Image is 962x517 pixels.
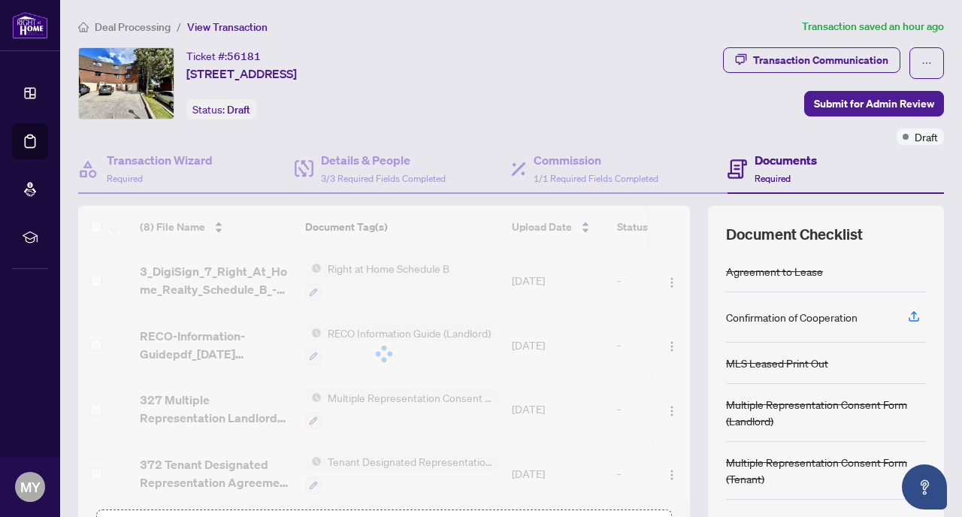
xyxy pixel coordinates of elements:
span: Submit for Admin Review [814,92,934,116]
img: logo [12,11,48,39]
button: Transaction Communication [723,47,900,73]
div: Multiple Representation Consent Form (Tenant) [726,454,926,487]
span: home [78,22,89,32]
li: / [177,18,181,35]
h4: Commission [534,151,658,169]
article: Transaction saved an hour ago [802,18,944,35]
span: MY [20,476,41,497]
span: 3/3 Required Fields Completed [321,173,446,184]
h4: Details & People [321,151,446,169]
span: Required [755,173,791,184]
div: Confirmation of Cooperation [726,309,858,325]
span: 56181 [227,50,261,63]
span: Deal Processing [95,20,171,34]
div: Multiple Representation Consent Form (Landlord) [726,396,926,429]
span: Draft [915,128,938,145]
span: 1/1 Required Fields Completed [534,173,658,184]
div: Ticket #: [186,47,261,65]
div: MLS Leased Print Out [726,355,828,371]
img: IMG-E12386903_1.jpg [79,48,174,119]
button: Submit for Admin Review [804,91,944,116]
span: Draft [227,103,250,116]
button: Open asap [902,464,947,509]
span: Document Checklist [726,224,863,245]
h4: Transaction Wizard [107,151,213,169]
span: [STREET_ADDRESS] [186,65,297,83]
div: Agreement to Lease [726,263,823,280]
h4: Documents [755,151,817,169]
span: View Transaction [187,20,268,34]
div: Status: [186,99,256,119]
span: Required [107,173,143,184]
span: ellipsis [921,58,932,68]
div: Transaction Communication [753,48,888,72]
